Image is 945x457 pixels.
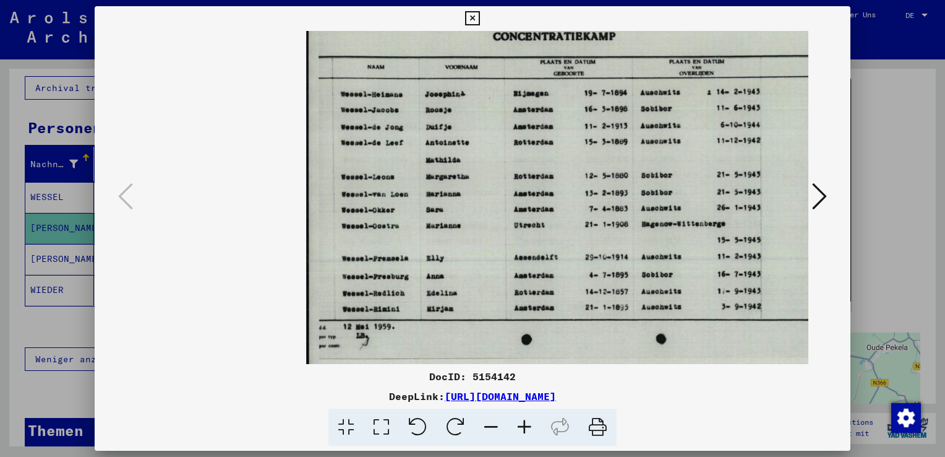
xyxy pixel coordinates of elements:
[445,390,556,403] a: [URL][DOMAIN_NAME]
[891,403,920,432] div: Zustimmung ändern
[95,369,850,384] div: DocID: 5154142
[95,389,850,404] div: DeepLink:
[891,403,921,433] img: Zustimmung ändern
